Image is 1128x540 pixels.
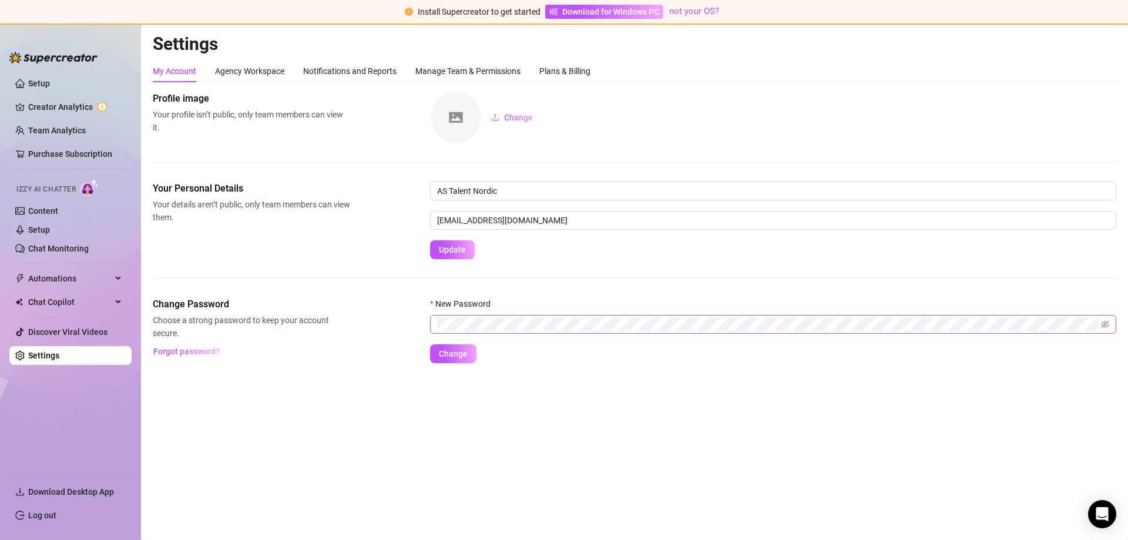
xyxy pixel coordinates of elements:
div: Agency Workspace [215,65,284,78]
span: Forgot password? [153,347,220,356]
input: Enter name [430,182,1116,200]
span: Izzy AI Chatter [16,184,76,195]
a: Settings [28,351,59,360]
span: Change [439,349,468,358]
a: Creator Analytics exclamation-circle [28,98,122,116]
span: Your details aren’t public, only team members can view them. [153,198,350,224]
span: Install Supercreator to get started [418,7,540,16]
label: New Password [430,297,498,310]
span: windows [549,8,558,16]
span: Download for Windows PC [562,5,659,18]
span: Change [504,113,533,122]
div: Notifications and Reports [303,65,397,78]
div: Manage Team & Permissions [415,65,521,78]
a: Discover Viral Videos [28,327,108,337]
span: Your Personal Details [153,182,350,196]
span: download [15,487,25,497]
div: My Account [153,65,196,78]
a: Team Analytics [28,126,86,135]
img: square-placeholder.png [431,92,481,143]
span: upload [491,113,499,122]
a: Content [28,206,58,216]
input: New Password [437,318,1099,331]
span: eye-invisible [1101,320,1109,328]
img: Chat Copilot [15,298,23,306]
span: Automations [28,269,112,288]
div: Plans & Billing [539,65,590,78]
span: Change Password [153,297,350,311]
img: logo-BBDzfeDw.svg [9,52,98,63]
h2: Settings [153,33,1116,55]
div: Open Intercom Messenger [1088,500,1116,528]
span: Download Desktop App [28,487,114,497]
a: not your OS? [669,6,719,16]
span: Choose a strong password to keep your account secure. [153,314,350,340]
span: Profile image [153,92,350,106]
span: Chat Copilot [28,293,112,311]
span: thunderbolt [15,274,25,283]
button: Change [482,108,542,127]
a: Download for Windows PC [545,5,663,19]
button: Change [430,344,476,363]
a: Setup [28,225,50,234]
span: Update [439,245,466,254]
a: Log out [28,511,56,520]
img: AI Chatter [80,179,99,196]
a: Purchase Subscription [28,145,122,163]
button: Update [430,240,475,259]
a: Setup [28,79,50,88]
span: exclamation-circle [405,8,413,16]
input: Enter new email [430,211,1116,230]
button: Forgot password? [153,342,220,361]
span: Your profile isn’t public, only team members can view it. [153,108,350,134]
a: Chat Monitoring [28,244,89,253]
